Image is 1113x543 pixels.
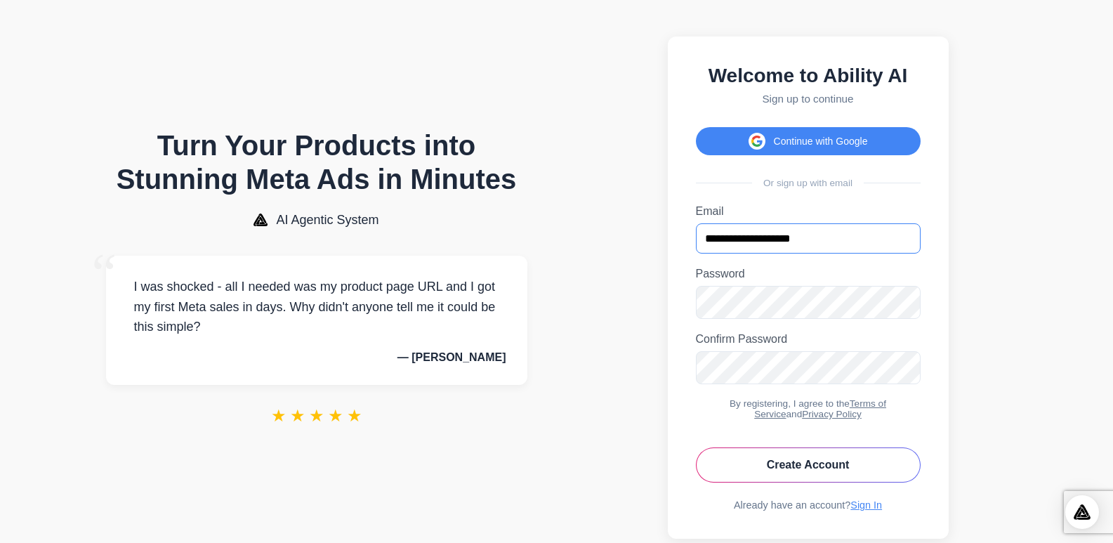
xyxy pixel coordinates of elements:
div: By registering, I agree to the and [696,398,921,419]
div: Already have an account? [696,499,921,511]
button: Continue with Google [696,127,921,155]
span: AI Agentic System [276,213,378,228]
p: I was shocked - all I needed was my product page URL and I got my first Meta sales in days. Why d... [127,277,506,337]
span: ★ [328,406,343,426]
a: Terms of Service [754,398,886,419]
img: AI Agentic System Logo [253,214,268,226]
span: ★ [309,406,324,426]
a: Privacy Policy [802,409,862,419]
span: “ [92,242,117,306]
p: — [PERSON_NAME] [127,351,506,364]
span: ★ [271,406,287,426]
label: Email [696,205,921,218]
button: Create Account [696,447,921,483]
h2: Welcome to Ability AI [696,65,921,87]
div: Open Intercom Messenger [1065,495,1099,529]
h1: Turn Your Products into Stunning Meta Ads in Minutes [106,129,527,196]
div: Or sign up with email [696,178,921,188]
p: Sign up to continue [696,93,921,105]
label: Password [696,268,921,280]
label: Confirm Password [696,333,921,346]
a: Sign In [850,499,882,511]
span: ★ [290,406,305,426]
span: ★ [347,406,362,426]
